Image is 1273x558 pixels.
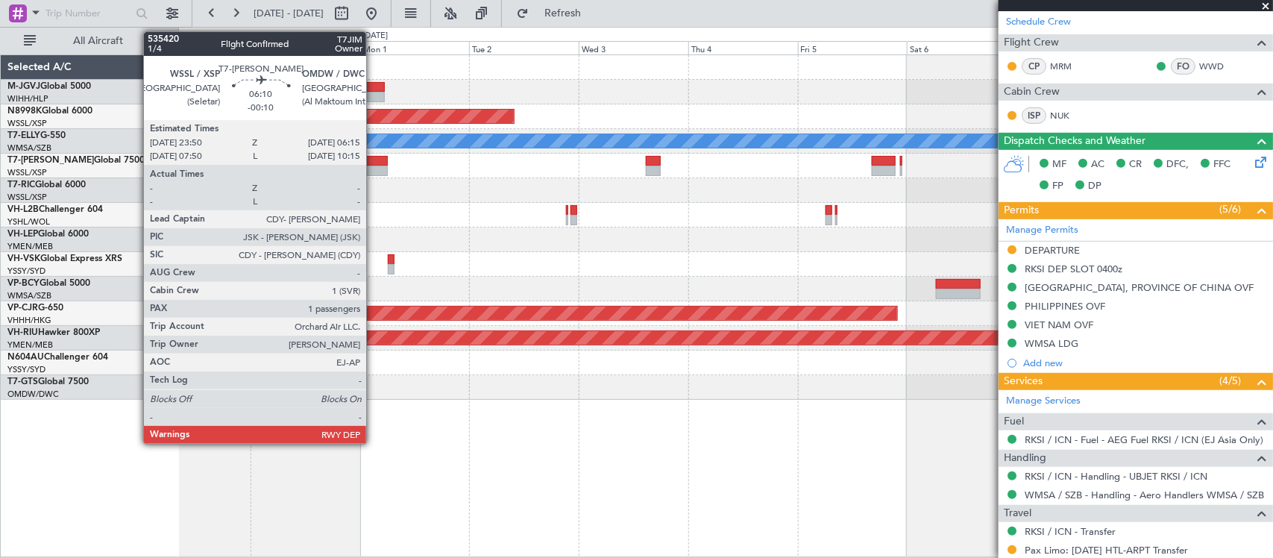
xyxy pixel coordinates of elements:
[1025,544,1188,557] a: Pax Limo: [DATE] HTL-ARPT Transfer
[7,118,47,129] a: WSSL/XSP
[579,41,688,54] div: Wed 3
[1052,179,1063,194] span: FP
[1052,157,1066,172] span: MF
[1025,244,1080,257] div: DEPARTURE
[7,339,53,351] a: YMEN/MEB
[1025,281,1254,294] div: [GEOGRAPHIC_DATA], PROVINCE OF CHINA OVF
[7,328,100,337] a: VH-RIUHawker 800XP
[254,7,324,20] span: [DATE] - [DATE]
[7,254,122,263] a: VH-VSKGlobal Express XRS
[7,181,35,189] span: T7-RIC
[1025,489,1264,501] a: WMSA / SZB - Handling - Aero Handlers WMSA / SZB
[7,131,40,140] span: T7-ELLY
[1006,223,1078,238] a: Manage Permits
[1004,202,1039,219] span: Permits
[7,156,94,165] span: T7-[PERSON_NAME]
[7,304,38,313] span: VP-CJR
[7,93,48,104] a: WIHH/HLP
[1004,133,1145,150] span: Dispatch Checks and Weather
[1022,58,1046,75] div: CP
[1025,337,1078,350] div: WMSA LDG
[7,254,40,263] span: VH-VSK
[39,36,157,46] span: All Aircraft
[1213,157,1230,172] span: FFC
[7,230,89,239] a: VH-LEPGlobal 6000
[7,82,91,91] a: M-JGVJGlobal 5000
[7,266,45,277] a: YSSY/SYD
[7,364,45,375] a: YSSY/SYD
[1025,300,1105,313] div: PHILIPPINES OVF
[7,142,51,154] a: WMSA/SZB
[1004,450,1046,467] span: Handling
[16,29,162,53] button: All Aircraft
[1050,109,1084,122] a: NUK
[7,241,53,252] a: YMEN/MEB
[1171,58,1195,75] div: FO
[1166,157,1189,172] span: DFC,
[1006,15,1071,30] a: Schedule Crew
[469,41,579,54] div: Tue 2
[1004,84,1060,101] span: Cabin Crew
[1091,157,1104,172] span: AC
[1129,157,1142,172] span: CR
[1219,201,1241,217] span: (5/6)
[1004,373,1043,390] span: Services
[688,41,798,54] div: Thu 4
[1006,394,1081,409] a: Manage Services
[7,377,38,386] span: T7-GTS
[7,107,42,116] span: N8998K
[7,156,145,165] a: T7-[PERSON_NAME]Global 7500
[181,30,207,43] div: [DATE]
[7,181,86,189] a: T7-RICGlobal 6000
[360,41,470,54] div: Mon 1
[7,304,63,313] a: VP-CJRG-650
[1025,319,1093,331] div: VIET NAM OVF
[7,192,47,203] a: WSSL/XSP
[7,389,59,400] a: OMDW/DWC
[907,41,1016,54] div: Sat 6
[1199,60,1233,73] a: WWD
[141,41,251,54] div: Sat 30
[45,2,131,25] input: Trip Number
[1088,179,1101,194] span: DP
[7,107,92,116] a: N8998KGlobal 6000
[7,82,40,91] span: M-JGVJ
[1025,470,1207,483] a: RKSI / ICN - Handling - UBJET RKSI / ICN
[1004,413,1024,430] span: Fuel
[1025,525,1116,538] a: RKSI / ICN - Transfer
[7,353,44,362] span: N604AU
[7,353,108,362] a: N604AUChallenger 604
[7,205,103,214] a: VH-L2BChallenger 604
[7,167,47,178] a: WSSL/XSP
[7,230,38,239] span: VH-LEP
[1023,357,1266,369] div: Add new
[7,131,66,140] a: T7-ELLYG-550
[798,41,908,54] div: Fri 5
[7,279,90,288] a: VP-BCYGlobal 5000
[1022,107,1046,124] div: ISP
[7,328,38,337] span: VH-RIU
[7,216,50,228] a: YSHL/WOL
[362,30,388,43] div: [DATE]
[7,290,51,301] a: WMSA/SZB
[7,279,40,288] span: VP-BCY
[1025,263,1122,275] div: RKSI DEP SLOT 0400z
[1025,433,1263,446] a: RKSI / ICN - Fuel - AEG Fuel RKSI / ICN (EJ Asia Only)
[251,41,360,54] div: Sun 31
[7,205,39,214] span: VH-L2B
[1004,34,1059,51] span: Flight Crew
[1219,373,1241,389] span: (4/5)
[1050,60,1084,73] a: MRM
[7,315,51,326] a: VHHH/HKG
[7,377,89,386] a: T7-GTSGlobal 7500
[509,1,599,25] button: Refresh
[532,8,594,19] span: Refresh
[1004,505,1031,522] span: Travel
